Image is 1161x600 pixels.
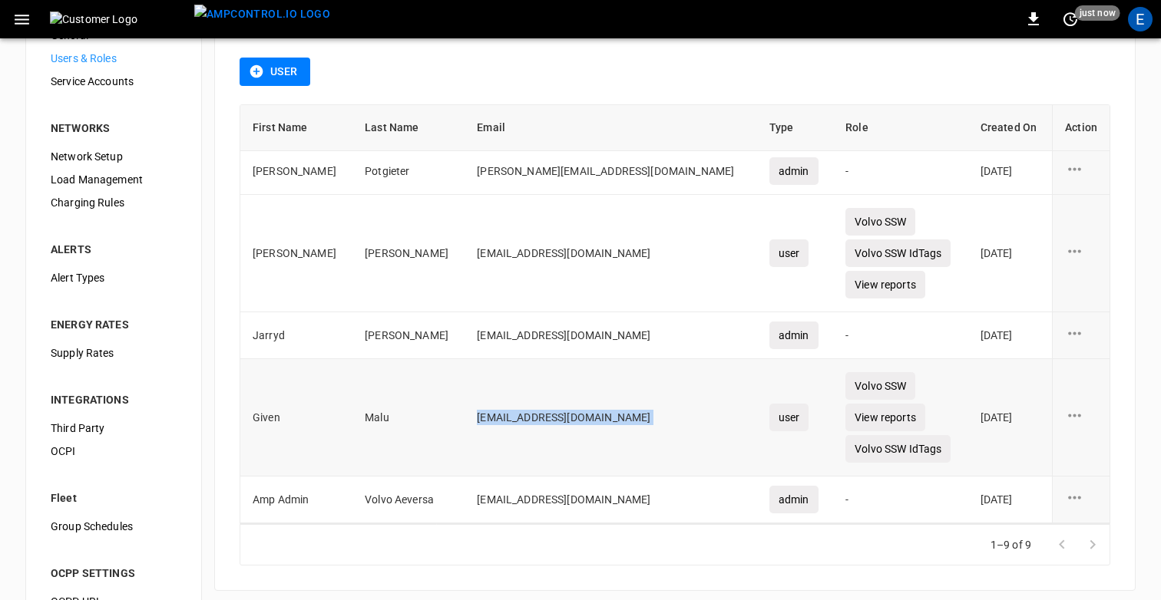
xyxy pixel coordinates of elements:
[465,476,757,523] td: [EMAIL_ADDRESS][DOMAIN_NAME]
[50,12,188,27] img: Customer Logo
[51,242,177,257] div: ALERTS
[51,420,177,437] span: Third Party
[1128,7,1153,31] div: profile-icon
[833,148,968,195] td: -
[991,537,1031,552] p: 1–9 of 9
[51,490,177,506] div: Fleet
[240,312,352,359] td: Jarryd
[51,519,177,535] span: Group Schedules
[51,51,177,67] span: Users & Roles
[51,443,177,460] span: OCPI
[38,47,189,70] div: Users & Roles
[38,515,189,538] div: Group Schedules
[352,105,465,151] th: Last Name
[465,312,757,359] td: [EMAIL_ADDRESS][DOMAIN_NAME]
[1058,7,1083,31] button: set refresh interval
[51,195,177,211] span: Charging Rules
[845,271,925,298] div: View reports
[465,148,757,195] td: [PERSON_NAME][EMAIL_ADDRESS][DOMAIN_NAME]
[1075,5,1120,21] span: just now
[240,58,310,86] button: User
[240,476,352,523] td: Amp Admin
[51,74,177,90] span: Service Accounts
[38,191,189,214] div: Charging Rules
[352,359,465,476] td: Malu
[845,404,925,431] div: View reports
[240,359,352,476] td: Given
[465,195,757,312] td: [EMAIL_ADDRESS][DOMAIN_NAME]
[1065,242,1097,265] div: user action options
[833,312,968,359] td: -
[968,476,1052,523] td: [DATE]
[833,105,968,151] th: Role
[38,341,189,364] div: Supply Rates
[833,476,968,523] td: -
[845,372,915,400] div: Volvo SSW
[51,392,177,407] div: INTEGRATIONS
[968,148,1052,195] td: [DATE]
[240,105,352,151] th: First Name
[769,157,819,185] div: admin
[51,149,177,165] span: Network Setup
[968,105,1052,151] th: Created On
[38,266,189,289] div: Alert Types
[1065,160,1097,183] div: user action options
[968,359,1052,476] td: [DATE]
[769,321,819,349] div: admin
[968,195,1052,312] td: [DATE]
[51,345,177,361] span: Supply Rates
[352,476,465,523] td: Volvo Aeversa
[757,105,833,151] th: Type
[845,208,915,236] div: Volvo SSW
[38,417,189,440] div: Third Party
[845,239,951,267] div: Volvo SSW IdTags
[38,145,189,168] div: Network Setup
[240,195,352,312] td: [PERSON_NAME]
[38,70,189,93] div: Service Accounts
[51,270,177,286] span: Alert Types
[1065,406,1097,429] div: user action options
[352,148,465,195] td: Potgieter
[769,486,819,513] div: admin
[465,359,757,476] td: [EMAIL_ADDRESS][DOMAIN_NAME]
[968,312,1052,359] td: [DATE]
[1065,488,1097,511] div: user action options
[51,120,177,136] div: NETWORKS
[194,5,330,24] img: ampcontrol.io logo
[1065,324,1097,347] div: user action options
[38,168,189,191] div: Load Management
[51,317,177,332] div: ENERGY RATES
[769,404,809,431] div: user
[352,312,465,359] td: [PERSON_NAME]
[51,172,177,188] span: Load Management
[1052,105,1110,151] th: Action
[769,239,809,267] div: user
[352,195,465,312] td: [PERSON_NAME]
[240,148,352,195] td: [PERSON_NAME]
[38,440,189,463] div: OCPI
[845,435,951,463] div: Volvo SSW IdTags
[465,105,757,151] th: Email
[51,565,177,581] div: OCPP SETTINGS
